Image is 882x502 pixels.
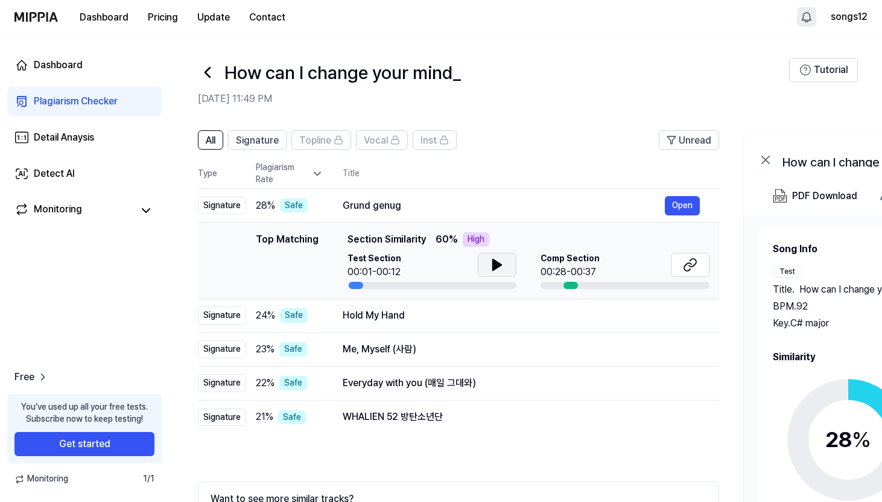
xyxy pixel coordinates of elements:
[770,184,860,208] button: PDF Download
[34,130,94,145] div: Detail Anaysis
[343,308,700,323] div: Hold My Hand
[7,51,162,80] a: Dashboard
[343,410,700,424] div: WHALIEN 52 방탄소년단
[825,424,871,456] div: 28
[413,130,457,150] button: Inst
[198,130,223,150] button: All
[679,133,711,148] span: Unread
[14,202,133,219] a: Monitoring
[291,130,351,150] button: Topline
[7,87,162,116] a: Plagiarism Checker
[279,376,307,390] div: Safe
[70,5,138,30] button: Dashboard
[278,410,306,425] div: Safe
[463,232,489,247] div: High
[34,58,83,72] div: Dashboard
[14,370,49,384] a: Free
[799,10,814,24] img: 알림
[773,282,795,297] span: Title .
[206,133,215,148] span: All
[7,123,162,152] a: Detail Anaysis
[280,308,308,323] div: Safe
[224,60,461,85] h1: How can I change your mind_
[541,265,600,279] div: 00:28-00:37
[789,58,858,82] button: Tutorial
[188,5,240,30] button: Update
[240,5,295,30] button: Contact
[188,1,240,34] a: Update
[198,197,246,215] div: Signature
[198,92,789,106] h2: [DATE] 11:49 PM
[420,133,437,148] span: Inst
[256,162,323,185] div: Plagiarism Rate
[364,133,388,148] span: Vocal
[14,370,34,384] span: Free
[356,130,408,150] button: Vocal
[773,189,787,203] img: PDF Download
[34,202,82,219] div: Monitoring
[792,188,857,204] div: PDF Download
[299,133,331,148] span: Topline
[256,232,319,289] div: Top Matching
[347,253,401,265] span: Test Section
[236,133,279,148] span: Signature
[343,159,719,188] th: Title
[831,10,868,24] button: songs12
[256,376,274,390] span: 22 %
[852,427,871,453] span: %
[198,374,246,392] div: Signature
[256,308,275,323] span: 24 %
[34,167,75,181] div: Detect AI
[14,12,58,22] img: logo
[347,232,426,247] span: Section Similarity
[256,342,274,357] span: 23 %
[665,196,700,215] button: Open
[343,199,665,213] div: Grund genug
[343,376,700,390] div: Everyday with you (매일 그대와)
[659,130,719,150] button: Unread
[34,94,118,109] div: Plagiarism Checker
[347,265,401,279] div: 00:01-00:12
[228,130,287,150] button: Signature
[256,199,275,213] span: 28 %
[198,340,246,358] div: Signature
[280,199,308,213] div: Safe
[773,266,802,278] div: Test
[343,342,700,357] div: Me, Myself (사람)
[436,232,458,247] span: 60 %
[143,473,154,485] span: 1 / 1
[14,432,154,456] button: Get started
[14,473,68,485] span: Monitoring
[7,159,162,188] a: Detect AI
[256,410,273,424] span: 21 %
[198,408,246,427] div: Signature
[279,342,307,357] div: Safe
[21,401,148,425] div: You’ve used up all your free tests. Subscribe now to keep testing!
[138,5,188,30] button: Pricing
[198,307,246,325] div: Signature
[198,159,246,189] th: Type
[541,253,600,265] span: Comp Section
